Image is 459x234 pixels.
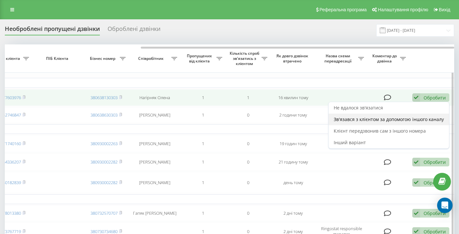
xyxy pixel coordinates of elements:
[180,89,225,106] td: 1
[87,56,120,61] span: Бізнес номер
[91,141,118,146] a: 380930002263
[225,89,271,106] td: 1
[424,159,446,165] div: Обробити
[129,205,180,221] td: Гапяк [PERSON_NAME]
[129,154,180,171] td: [PERSON_NAME]
[91,180,118,185] a: 380930002282
[424,95,446,101] div: Обробити
[180,172,225,193] td: 1
[271,135,316,152] td: 19 годин тому
[271,89,316,106] td: 16 хвилин тому
[319,53,358,63] span: Назва схеми переадресації
[320,7,367,12] span: Реферальна програма
[225,205,271,221] td: 0
[370,53,400,63] span: Коментар до дзвінка
[132,56,171,61] span: Співробітник
[334,116,444,122] span: Зв'язався з клієнтом за допомогою іншого каналу
[276,53,311,63] span: Як довго дзвінок втрачено
[129,107,180,123] td: [PERSON_NAME]
[334,128,426,134] span: Клієнт передзвонив сам з іншого номера
[378,7,428,12] span: Налаштування профілю
[334,105,383,111] span: Не вдалося зв'язатися
[439,7,450,12] span: Вихід
[129,89,180,106] td: Нагірняк Олена
[91,95,118,100] a: 380638130303
[424,210,446,216] div: Обробити
[225,172,271,193] td: 0
[334,139,366,145] span: Інший варіант
[180,107,225,123] td: 1
[91,159,118,165] a: 380930002282
[129,172,180,193] td: [PERSON_NAME]
[271,172,316,193] td: день тому
[108,25,160,35] div: Оброблені дзвінки
[225,154,271,171] td: 0
[271,107,316,123] td: 2 години тому
[180,135,225,152] td: 1
[91,112,118,118] a: 380638630303
[271,205,316,221] td: 2 дні тому
[5,25,100,35] div: Необроблені пропущені дзвінки
[424,180,446,186] div: Обробити
[184,53,216,63] span: Пропущених від клієнта
[229,51,262,66] span: Кількість спроб зв'язатись з клієнтом
[437,198,453,213] div: Open Intercom Messenger
[38,56,78,61] span: ПІБ Клієнта
[225,135,271,152] td: 0
[271,154,316,171] td: 21 годину тому
[180,205,225,221] td: 1
[129,135,180,152] td: [PERSON_NAME]
[91,210,118,216] a: 380732570707
[180,154,225,171] td: 1
[225,107,271,123] td: 0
